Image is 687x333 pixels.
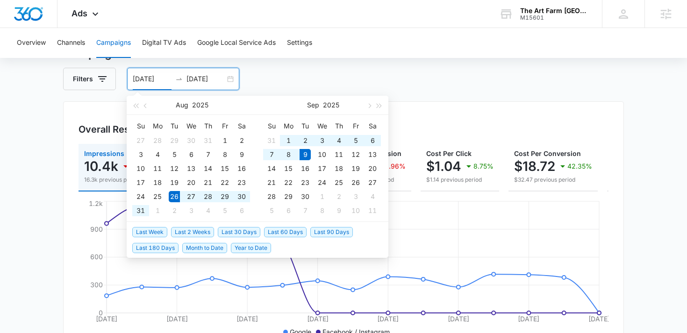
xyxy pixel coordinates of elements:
[347,148,364,162] td: 2025-09-12
[152,135,163,146] div: 28
[202,135,214,146] div: 31
[283,135,294,146] div: 1
[280,148,297,162] td: 2025-09-08
[347,134,364,148] td: 2025-09-05
[316,191,328,202] div: 1
[231,243,271,253] span: Year to Date
[186,205,197,216] div: 3
[300,163,311,174] div: 16
[202,191,214,202] div: 28
[263,134,280,148] td: 2025-08-31
[216,176,233,190] td: 2025-08-22
[219,191,230,202] div: 29
[183,134,200,148] td: 2025-07-30
[283,163,294,174] div: 15
[149,148,166,162] td: 2025-08-04
[350,191,361,202] div: 3
[333,135,344,146] div: 4
[132,243,179,253] span: Last 180 Days
[297,204,314,218] td: 2025-10-07
[287,28,312,58] button: Settings
[330,134,347,148] td: 2025-09-04
[236,191,247,202] div: 30
[233,204,250,218] td: 2025-09-06
[367,191,378,202] div: 4
[132,162,149,176] td: 2025-08-10
[518,315,539,323] tspan: [DATE]
[135,135,146,146] div: 27
[96,28,131,58] button: Campaigns
[266,135,277,146] div: 31
[280,134,297,148] td: 2025-09-01
[149,190,166,204] td: 2025-08-25
[333,163,344,174] div: 18
[135,191,146,202] div: 24
[283,191,294,202] div: 29
[149,204,166,218] td: 2025-09-01
[202,205,214,216] div: 4
[166,148,183,162] td: 2025-08-05
[152,191,163,202] div: 25
[183,190,200,204] td: 2025-08-27
[219,205,230,216] div: 5
[266,205,277,216] div: 5
[316,205,328,216] div: 8
[448,315,469,323] tspan: [DATE]
[236,163,247,174] div: 16
[166,176,183,190] td: 2025-08-19
[364,190,381,204] td: 2025-10-04
[280,176,297,190] td: 2025-09-22
[219,177,230,188] div: 22
[330,148,347,162] td: 2025-09-11
[350,149,361,160] div: 12
[216,119,233,134] th: Fr
[364,162,381,176] td: 2025-09-20
[135,205,146,216] div: 31
[283,205,294,216] div: 6
[263,119,280,134] th: Su
[364,148,381,162] td: 2025-09-13
[364,204,381,218] td: 2025-10-11
[264,227,307,237] span: Last 60 Days
[314,134,330,148] td: 2025-09-03
[333,177,344,188] div: 25
[316,135,328,146] div: 3
[233,162,250,176] td: 2025-08-16
[233,190,250,204] td: 2025-08-30
[152,149,163,160] div: 4
[186,177,197,188] div: 20
[316,177,328,188] div: 24
[347,162,364,176] td: 2025-09-19
[186,149,197,160] div: 6
[96,315,117,323] tspan: [DATE]
[132,119,149,134] th: Su
[367,135,378,146] div: 6
[132,190,149,204] td: 2025-08-24
[135,177,146,188] div: 17
[200,162,216,176] td: 2025-08-14
[132,227,167,237] span: Last Week
[169,205,180,216] div: 2
[186,191,197,202] div: 27
[333,191,344,202] div: 2
[364,119,381,134] th: Sa
[135,163,146,174] div: 10
[72,8,87,18] span: Ads
[310,227,353,237] span: Last 90 Days
[152,163,163,174] div: 11
[202,163,214,174] div: 14
[364,176,381,190] td: 2025-09-27
[149,119,166,134] th: Mo
[233,119,250,134] th: Sa
[57,28,85,58] button: Channels
[169,135,180,146] div: 29
[300,191,311,202] div: 30
[166,162,183,176] td: 2025-08-12
[135,149,146,160] div: 3
[152,205,163,216] div: 1
[347,190,364,204] td: 2025-10-03
[149,176,166,190] td: 2025-08-18
[280,119,297,134] th: Mo
[169,163,180,174] div: 12
[132,204,149,218] td: 2025-08-31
